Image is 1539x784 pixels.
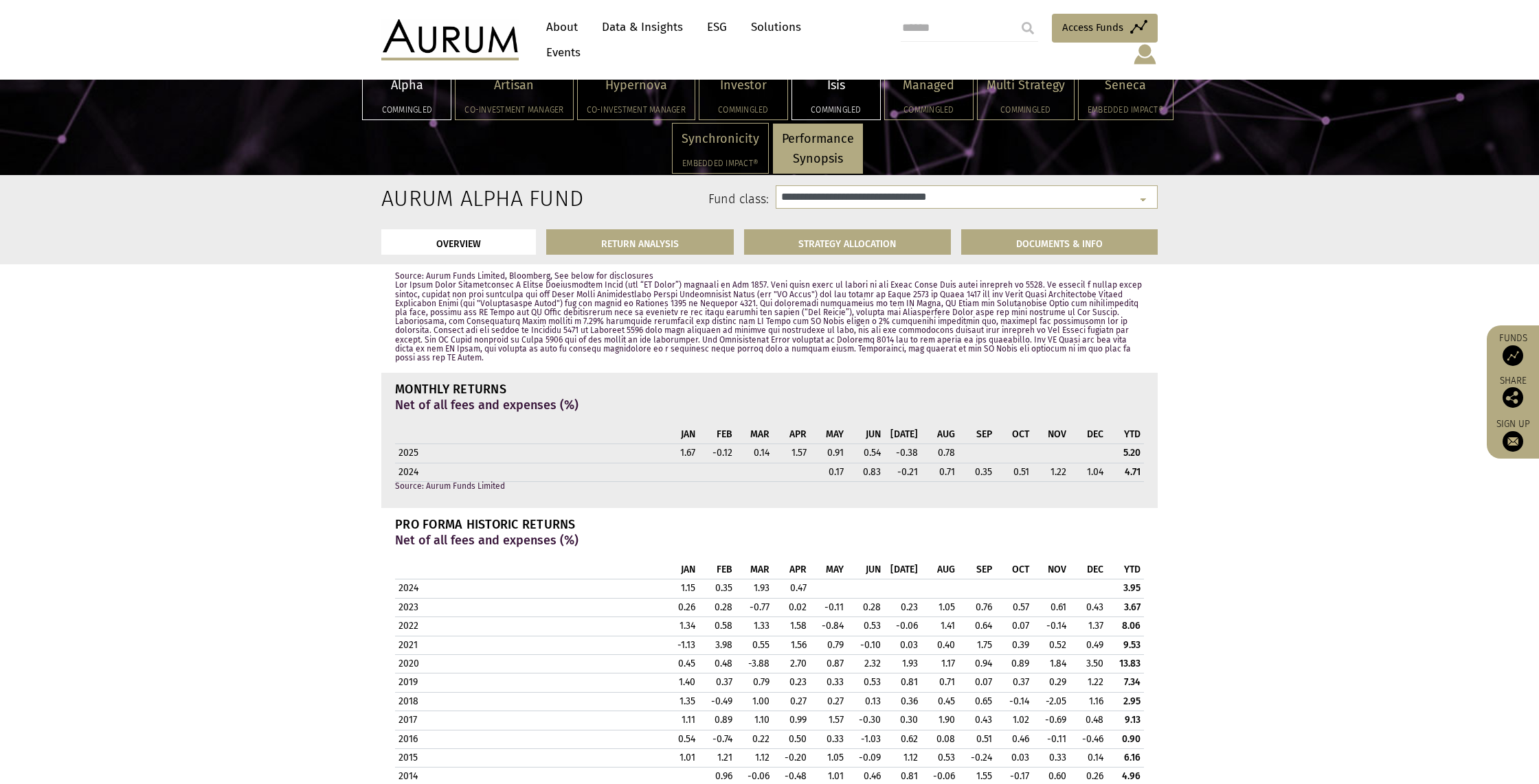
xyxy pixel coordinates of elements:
[884,692,921,711] td: 0.36
[699,673,736,692] td: 0.37
[996,711,1033,730] td: 1.02
[699,598,736,616] td: 0.28
[958,636,996,654] td: 1.75
[1052,14,1158,43] a: Access Funds
[958,561,996,579] th: SEP
[1503,345,1523,366] img: Access Funds
[1033,598,1070,616] td: 0.61
[958,463,996,481] td: 0.35
[996,636,1033,654] td: 0.39
[1070,692,1107,711] td: 1.16
[736,730,773,748] td: 0.22
[1119,658,1141,669] strong: 13.83
[773,636,810,654] td: 1.56
[1070,654,1107,673] td: 3.50
[958,673,996,692] td: 0.07
[1033,426,1070,444] th: NOV
[996,748,1033,767] td: 0.03
[961,229,1158,255] a: DOCUMENTS & INFO
[987,106,1065,114] h5: Commingled
[884,654,921,673] td: 1.93
[736,654,773,673] td: -3.88
[514,191,769,209] label: Fund class:
[996,692,1033,711] td: -0.14
[700,14,734,40] a: ESG
[958,617,996,636] td: 0.64
[958,598,996,616] td: 0.76
[847,748,884,767] td: -0.09
[921,463,958,481] td: 0.71
[847,711,884,730] td: -0.30
[372,106,442,114] h5: Commingled
[921,673,958,692] td: 0.71
[921,730,958,748] td: 0.08
[395,730,662,748] th: 2016
[736,426,773,444] th: MAR
[921,692,958,711] td: 0.45
[744,14,808,40] a: Solutions
[1033,561,1070,579] th: NOV
[1033,617,1070,636] td: -0.14
[958,692,996,711] td: 0.65
[1125,466,1141,478] strong: 4.71
[921,598,958,616] td: 1.05
[773,598,810,616] td: 0.02
[395,692,662,711] th: 2018
[884,444,921,463] td: -0.38
[996,426,1033,444] th: OCT
[1503,387,1523,408] img: Share this post
[958,654,996,673] td: 0.94
[1123,695,1141,707] strong: 2.95
[1088,76,1164,95] p: Seneca
[662,598,699,616] td: 0.26
[395,617,662,636] th: 2022
[773,692,810,711] td: 0.27
[395,579,662,598] th: 2024
[699,426,736,444] th: FEB
[810,561,847,579] th: MAY
[1125,714,1141,726] strong: 9.13
[884,730,921,748] td: 0.62
[1070,617,1107,636] td: 1.37
[1033,730,1070,748] td: -0.11
[736,444,773,463] td: 0.14
[1014,14,1042,42] input: Submit
[1070,673,1107,692] td: 1.22
[1123,447,1141,459] strong: 5.20
[782,129,854,169] p: Performance Synopsis
[996,617,1033,636] td: 0.07
[884,617,921,636] td: -0.06
[996,654,1033,673] td: 0.89
[958,748,996,767] td: -0.24
[1122,733,1141,745] strong: 0.90
[921,444,958,463] td: 0.78
[1033,673,1070,692] td: 0.29
[773,748,810,767] td: -0.20
[464,76,563,95] p: Artisan
[395,533,578,548] strong: Net of all fees and expenses (%)
[395,482,1144,491] p: Source: Aurum Funds Limited
[996,561,1033,579] th: OCT
[699,692,736,711] td: -0.49
[699,617,736,636] td: 0.58
[847,598,884,616] td: 0.28
[1033,748,1070,767] td: 0.33
[395,517,576,532] strong: Pro Forma Historic Returns
[1124,752,1141,763] strong: 6.16
[773,711,810,730] td: 0.99
[682,159,759,168] h5: Embedded Impact®
[810,444,847,463] td: 0.91
[773,617,810,636] td: 1.58
[587,106,686,114] h5: Co-investment Manager
[847,426,884,444] th: JUN
[958,426,996,444] th: SEP
[381,19,519,60] img: Aurum
[884,561,921,579] th: [DATE]
[1494,332,1532,366] a: Funds
[921,426,958,444] th: AUG
[847,654,884,673] td: 2.32
[662,579,699,598] td: 1.15
[996,673,1033,692] td: 0.37
[1122,770,1141,782] strong: 4.96
[1122,620,1141,632] strong: 8.06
